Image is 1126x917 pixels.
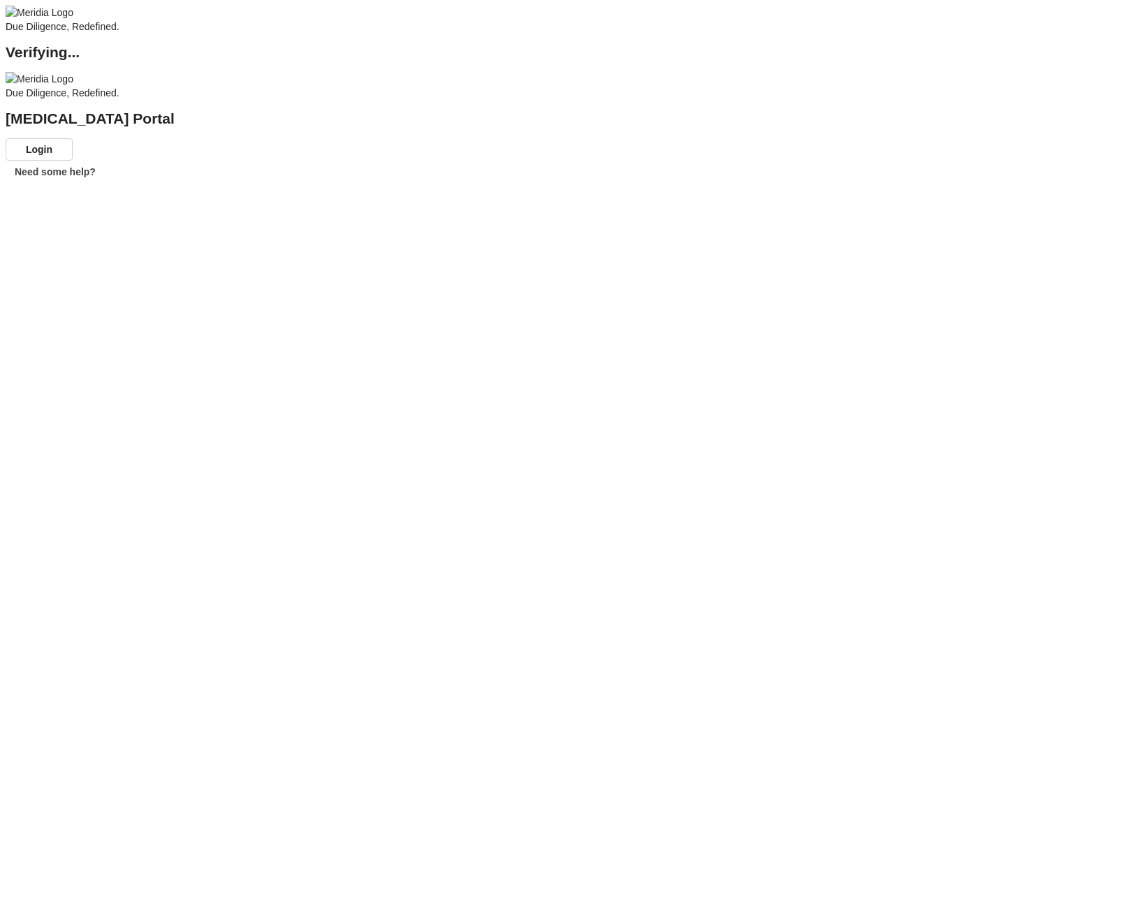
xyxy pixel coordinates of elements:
button: Login [6,138,73,161]
button: Need some help? [6,161,105,183]
img: Meridia Logo [6,6,73,20]
span: Due Diligence, Redefined. [6,87,119,98]
h2: [MEDICAL_DATA] Portal [6,112,1120,126]
h2: Verifying... [6,45,1120,59]
img: Meridia Logo [6,72,73,86]
span: Due Diligence, Redefined. [6,21,119,32]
